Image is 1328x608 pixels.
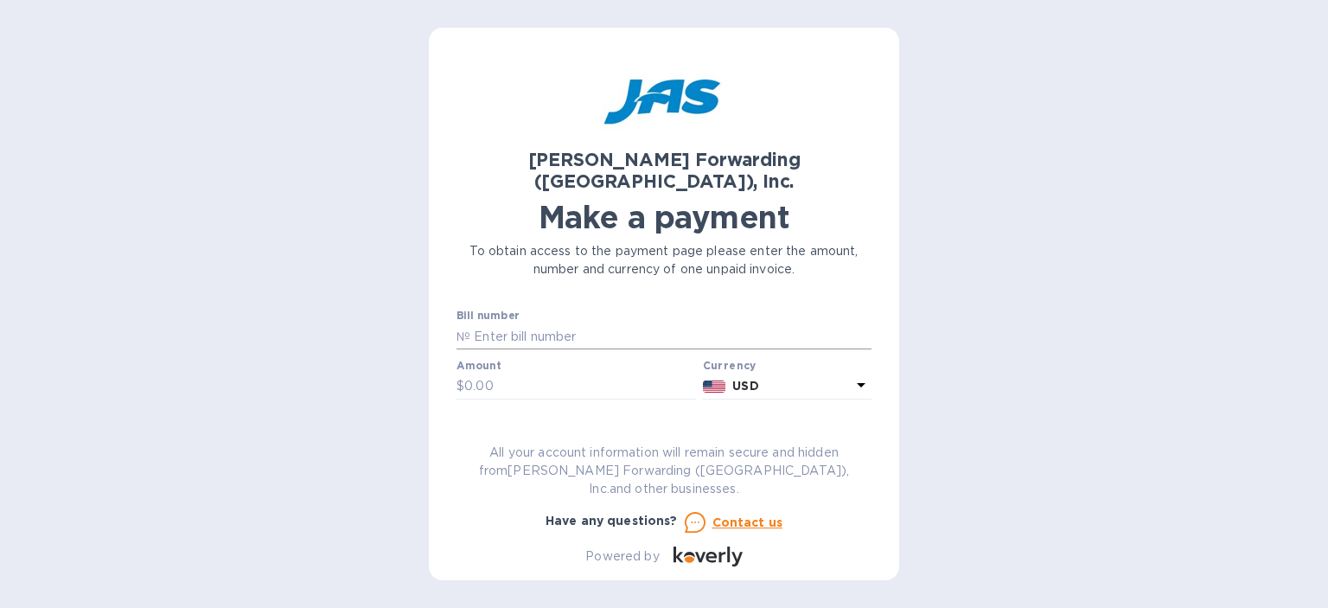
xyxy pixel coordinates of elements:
p: Powered by [585,547,659,566]
p: № [456,328,470,346]
input: 0.00 [464,374,696,400]
label: Bill number [456,311,519,322]
img: USD [703,381,726,393]
b: USD [732,379,758,393]
label: Amount [456,361,501,371]
h1: Make a payment [456,199,871,235]
b: [PERSON_NAME] Forwarding ([GEOGRAPHIC_DATA]), Inc. [528,149,801,192]
p: $ [456,377,464,395]
p: To obtain access to the payment page please enter the amount, number and currency of one unpaid i... [456,242,871,278]
input: Enter bill number [470,323,871,349]
p: All your account information will remain secure and hidden from [PERSON_NAME] Forwarding ([GEOGRA... [456,444,871,498]
b: Have any questions? [546,514,678,528]
u: Contact us [712,515,783,529]
b: Currency [703,359,757,372]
